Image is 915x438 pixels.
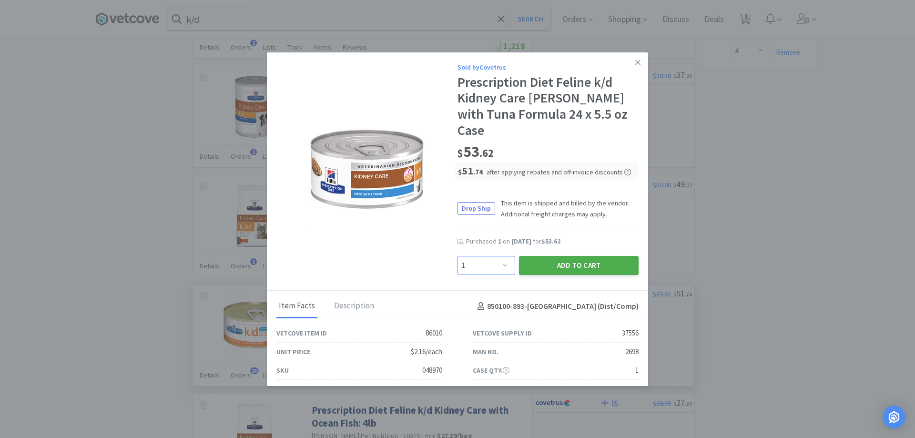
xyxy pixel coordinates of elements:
img: dd5a1afd2f5e45ccb106f12595b8b102_37556.png [307,109,427,228]
span: $53.62 [541,237,560,245]
div: Vetcove Supply ID [473,328,532,338]
span: . 74 [473,167,483,176]
div: Case [624,383,639,395]
div: Prescription Diet Feline k/d Kidney Care [PERSON_NAME] with Tuna Formula 24 x 5.5 oz Case [457,74,639,138]
div: Unit Price [276,346,310,357]
div: Case Qty. [473,365,509,376]
button: Add to Cart [519,256,639,275]
span: This item is shipped and billed by the vendor. Additional freight charges may apply. [495,198,639,219]
span: 53 [457,142,494,161]
div: SKU [276,365,289,376]
span: $ [458,167,462,176]
div: $2.16/each [411,346,442,357]
div: 37556 [622,327,639,339]
h4: 850100-893 - [GEOGRAPHIC_DATA] (Dist/Comp) [474,300,639,313]
span: Drop Ship [458,203,495,214]
span: . 62 [479,146,494,160]
div: 86010 [426,327,442,339]
div: Vetcove Item ID [276,328,327,338]
span: 51 [458,164,483,177]
div: 5.5oz Can [414,383,442,395]
div: 048970 [422,365,442,376]
div: Purchased on for [466,237,639,246]
div: Unit of Measure [276,384,331,394]
div: 1 [635,365,639,376]
span: after applying rebates and off-invoice discounts [487,168,631,176]
div: Item Facts [276,295,317,318]
span: 1 [498,237,501,245]
span: [DATE] [511,237,531,245]
span: $ [457,146,463,160]
div: Man No. [473,346,498,357]
div: Open Intercom Messenger [883,406,905,428]
div: Description [332,295,376,318]
div: 2698 [625,346,639,357]
div: Sold by Covetrus [457,62,639,72]
div: Pack Type [473,384,506,394]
